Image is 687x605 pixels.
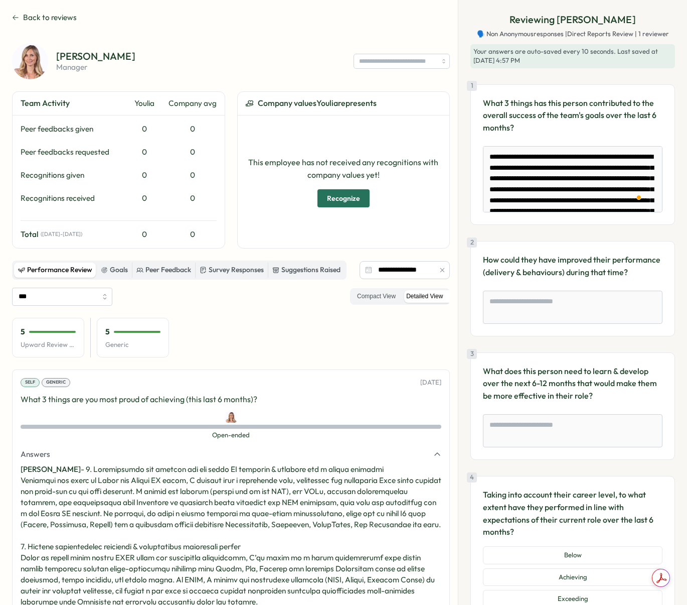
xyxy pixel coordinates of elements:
div: Team Activity [21,97,120,109]
div: 0 [124,147,164,158]
button: Answers [21,449,441,460]
div: Self [21,378,40,387]
p: [PERSON_NAME] [56,51,135,61]
p: What 3 things are you most proud of achieving (this last 6 months)? [21,393,441,406]
span: Company values Youlia represents [258,97,377,109]
div: 3 [467,349,477,359]
div: Company avg [168,98,217,109]
p: What does this person need to learn & develop over the next 6-12 months that would make them be m... [483,365,662,402]
label: Detailed View [401,290,448,303]
div: 0 [124,229,164,240]
p: [DATE] [420,378,441,387]
span: Answers [21,449,50,460]
p: 5 [21,326,25,337]
div: 0 [124,124,164,135]
div: Survey Responses [200,265,264,276]
span: Open-ended [21,431,441,440]
div: 0 [168,147,217,158]
p: 5 [105,326,110,337]
p: Upward Review Avg [21,340,76,349]
div: 4 [467,472,477,482]
button: Below [483,546,662,564]
span: Your answers are auto-saved every 10 seconds [473,47,614,55]
div: Peer feedbacks requested [21,147,120,158]
div: 0 [168,170,217,181]
img: Youlia Marks [226,412,237,423]
span: ( [DATE] - [DATE] ) [41,231,82,237]
div: Youlia [124,98,164,109]
p: Generic [105,340,160,349]
button: Back to reviews [12,12,77,23]
div: 1 [467,81,477,91]
div: Peer Feedback [136,265,191,276]
p: How could they have improved their performance (delivery & behaviours) during that time? [483,254,662,279]
span: Back to reviews [23,12,77,23]
div: . Last saved at [DATE] 4:57 PM [470,44,675,68]
div: Goals [101,265,128,276]
div: Recognitions given [21,170,120,181]
button: Achieving [483,568,662,586]
div: 0 [168,193,217,204]
span: Recognize [327,190,360,207]
div: Suggestions Raised [272,265,340,276]
div: Peer feedbacks given [21,124,120,135]
div: Performance Review [18,265,92,276]
button: Recognize [317,189,370,207]
p: This employee has not received any recognitions with company values yet! [246,156,442,181]
div: 0 [124,193,164,204]
textarea: To enrich screen reader interactions, please activate Accessibility in Grammarly extension settings [483,146,662,212]
div: Generic [42,378,70,387]
span: 🗣️ Non Anonymous responses | Direct Reports Review | 1 reviewer [477,30,669,39]
p: manager [56,63,135,71]
div: 2 [467,237,477,248]
div: 0 [168,124,217,135]
label: Compact View [352,290,401,303]
p: What 3 things has this person contributed to the overall success of the team's goals over the las... [483,97,662,134]
span: Total [21,229,39,240]
div: 0 [124,170,164,181]
p: Taking into account their career level, to what extent have they performed in line with expectati... [483,489,662,538]
span: [PERSON_NAME] [21,464,81,474]
img: Youlia Marks [12,43,48,79]
div: Recognitions received [21,193,120,204]
p: Reviewing [PERSON_NAME] [509,12,636,28]
div: 0 [168,229,217,240]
